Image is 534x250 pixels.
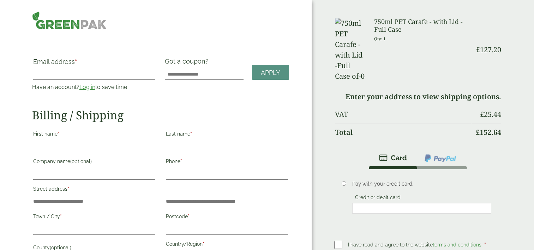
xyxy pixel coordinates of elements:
[60,214,62,219] abbr: required
[352,180,491,188] p: Pay with your credit card.
[79,84,95,90] a: Log in
[335,124,471,141] th: Total
[433,242,481,248] a: terms and conditions
[424,154,457,163] img: ppcp-gateway.png
[75,58,77,65] abbr: required
[58,131,59,137] abbr: required
[32,108,289,122] h2: Billing / Shipping
[352,195,403,202] label: Credit or debit card
[203,241,204,247] abbr: required
[33,59,155,69] label: Email address
[32,11,107,29] img: GreenPak Supplies
[335,18,366,82] img: 750ml PET Carafe - with Lid -Full Case of-0
[348,242,483,248] span: I have read and agree to the website
[33,129,155,141] label: First name
[476,127,501,137] bdi: 152.64
[374,36,386,41] small: Qty: 1
[252,65,289,80] a: Apply
[476,127,480,137] span: £
[188,214,190,219] abbr: required
[165,58,211,69] label: Got a coupon?
[33,212,155,224] label: Town / City
[32,83,156,91] p: Have an account? to save time
[166,212,288,224] label: Postcode
[484,242,486,248] abbr: required
[261,69,280,77] span: Apply
[190,131,192,137] abbr: required
[67,186,69,192] abbr: required
[70,159,92,164] span: (optional)
[480,109,484,119] span: £
[374,18,471,33] h3: 750ml PET Carafe - with Lid - Full Case
[354,205,489,212] iframe: Secure payment input frame
[335,88,502,105] td: Enter your address to view shipping options.
[33,184,155,196] label: Street address
[476,45,480,54] span: £
[480,109,501,119] bdi: 25.44
[180,159,182,164] abbr: required
[33,156,155,168] label: Company name
[166,129,288,141] label: Last name
[379,154,407,162] img: stripe.png
[476,45,501,54] bdi: 127.20
[335,106,471,123] th: VAT
[166,156,288,168] label: Phone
